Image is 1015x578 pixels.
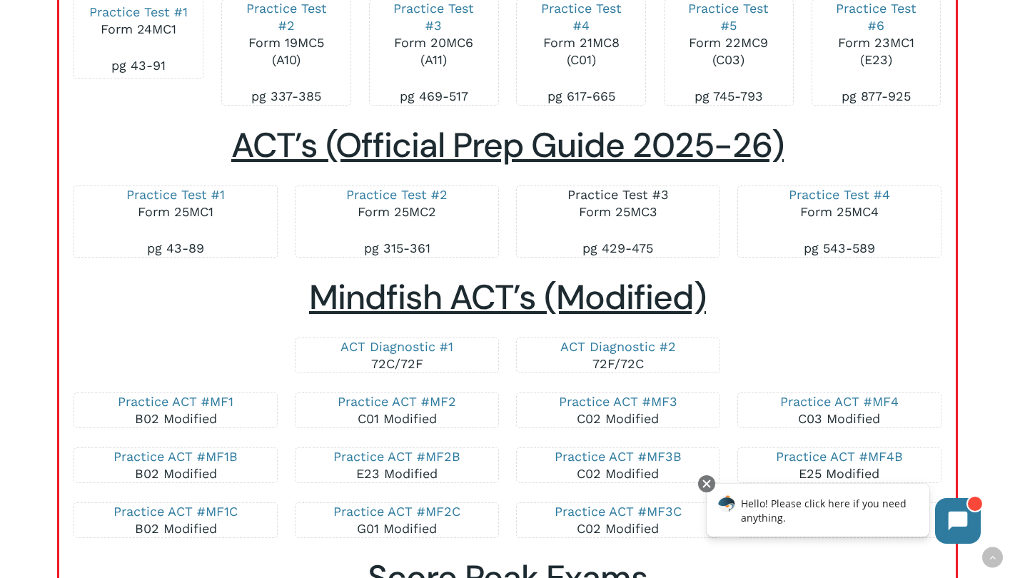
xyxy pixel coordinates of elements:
p: pg 877-925 [827,88,926,105]
p: pg 43-91 [89,57,188,74]
p: C02 Modified [531,393,705,427]
p: Form 25MC1 [89,186,262,240]
p: C02 Modified [531,503,705,537]
a: Practice Test #1 [126,187,225,202]
span: Mindfish ACT’s (Modified) [309,275,706,320]
a: Practice Test #3 [393,1,474,33]
p: pg 617-665 [531,88,631,105]
iframe: Chatbot [692,472,995,558]
a: Practice Test #4 [541,1,622,33]
a: Practice ACT #MF2C [333,504,460,519]
p: B02 Modified [89,448,262,482]
a: Practice ACT #MF4B [776,449,903,464]
a: Practice ACT #MF1B [113,449,238,464]
p: pg 43-89 [89,240,262,257]
p: 72C/72F [310,338,483,372]
p: Form 25MC4 [752,186,926,240]
p: E25 Modified [752,448,926,482]
p: pg 315-361 [310,240,483,257]
a: Practice ACT #MF1 [118,394,233,409]
p: pg 469-517 [384,88,484,105]
a: Practice Test #5 [688,1,769,33]
p: B02 Modified [89,503,262,537]
a: ACT Diagnostic #2 [560,339,676,354]
p: Form 25MC3 [531,186,705,240]
p: pg 543-589 [752,240,926,257]
p: C02 Modified [531,448,705,482]
a: Practice ACT #MF3C [555,504,682,519]
p: C03 Modified [752,393,926,427]
a: Practice ACT #MF2 [338,394,456,409]
p: Form 25MC2 [310,186,483,240]
p: pg 745-793 [679,88,779,105]
a: Practice ACT #MF3 [559,394,677,409]
a: Practice Test #1 [89,4,188,19]
p: 72F/72C [531,338,705,372]
a: Practice ACT #MF4 [780,394,899,409]
span: ACT’s (Official Prep Guide 2025-26) [231,123,784,168]
a: Practice ACT #MF2B [333,449,460,464]
a: ACT Diagnostic #1 [340,339,453,354]
p: G01 Modified [310,503,483,537]
p: pg 429-475 [531,240,705,257]
a: Practice Test #4 [789,187,890,202]
a: Practice Test #6 [836,1,916,33]
p: B02 Modified [89,393,262,427]
p: Form 24MC1 [89,4,188,57]
p: C01 Modified [310,393,483,427]
a: Practice Test #2 [246,1,327,33]
a: Practice Test #3 [567,187,669,202]
a: Practice ACT #MF1C [113,504,238,519]
a: Practice ACT #MF3B [555,449,682,464]
p: pg 337-385 [236,88,336,105]
a: Practice Test #2 [346,187,448,202]
p: E23 Modified [310,448,483,482]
